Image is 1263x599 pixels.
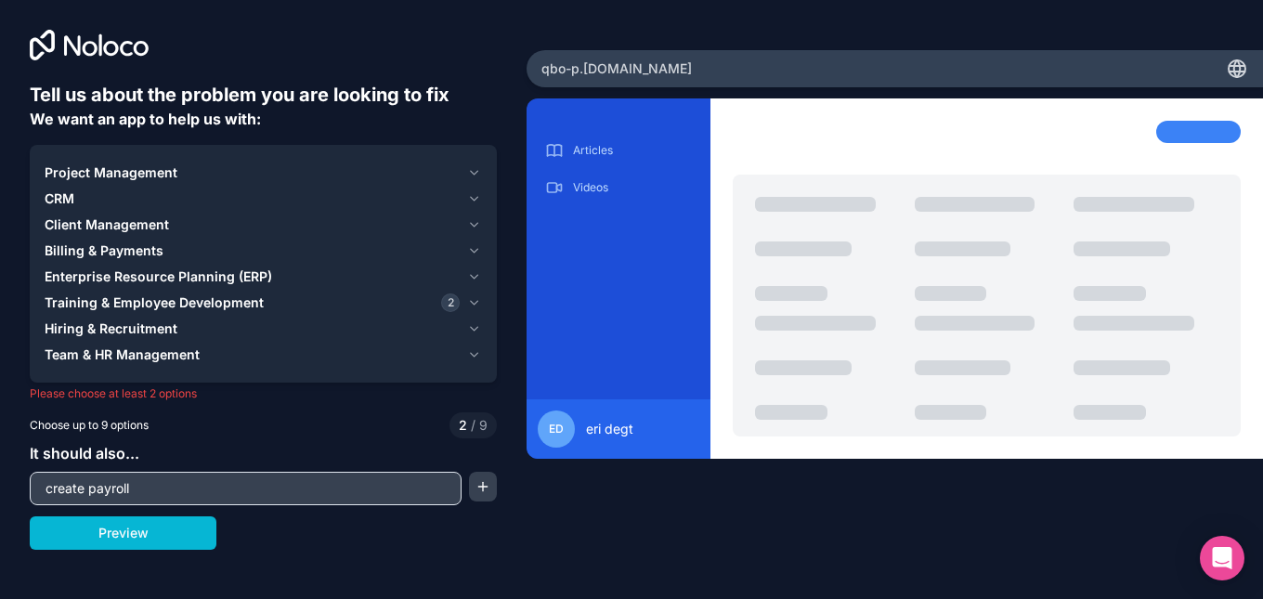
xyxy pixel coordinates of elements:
button: Enterprise Resource Planning (ERP) [45,264,482,290]
div: Open Intercom Messenger [1200,536,1244,580]
span: Team & HR Management [45,345,200,364]
span: It should also... [30,444,139,462]
div: scrollable content [541,136,696,384]
button: Preview [30,516,216,550]
button: Client Management [45,212,482,238]
span: CRM [45,189,74,208]
span: Client Management [45,215,169,234]
p: Videos [573,180,692,195]
span: Training & Employee Development [45,293,264,312]
span: Choose up to 9 options [30,417,149,434]
span: Project Management [45,163,177,182]
span: Billing & Payments [45,241,163,260]
button: Team & HR Management [45,342,482,368]
button: Project Management [45,160,482,186]
span: Hiring & Recruitment [45,319,177,338]
span: eri degt [586,420,633,438]
button: Training & Employee Development2 [45,290,482,316]
span: 2 [441,293,460,312]
span: 2 [459,416,467,435]
span: ed [549,422,564,436]
h6: Tell us about the problem you are looking to fix [30,82,497,108]
button: Hiring & Recruitment [45,316,482,342]
button: CRM [45,186,482,212]
p: Please choose at least 2 options [30,386,497,401]
span: qbo-p .[DOMAIN_NAME] [541,59,692,78]
button: Billing & Payments [45,238,482,264]
span: Enterprise Resource Planning (ERP) [45,267,272,286]
span: 9 [467,416,488,435]
span: We want an app to help us with: [30,110,261,128]
p: Articles [573,143,692,158]
span: / [471,417,475,433]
